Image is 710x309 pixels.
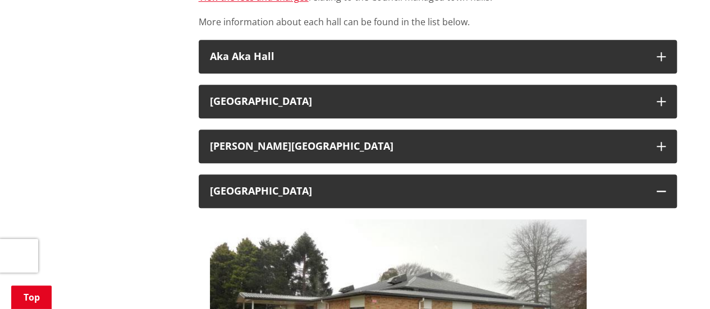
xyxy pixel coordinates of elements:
button: Aka Aka Hall [199,40,677,73]
h3: [GEOGRAPHIC_DATA] [210,186,645,197]
button: [GEOGRAPHIC_DATA] [199,85,677,118]
h3: [GEOGRAPHIC_DATA] [210,96,645,107]
p: More information about each hall can be found in the list below. [199,15,677,29]
button: [PERSON_NAME][GEOGRAPHIC_DATA] [199,130,677,163]
h3: Aka Aka Hall [210,51,645,62]
button: [GEOGRAPHIC_DATA] [199,174,677,208]
a: Top [11,285,52,309]
div: [PERSON_NAME][GEOGRAPHIC_DATA] [210,141,645,152]
iframe: Messenger Launcher [658,262,699,302]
